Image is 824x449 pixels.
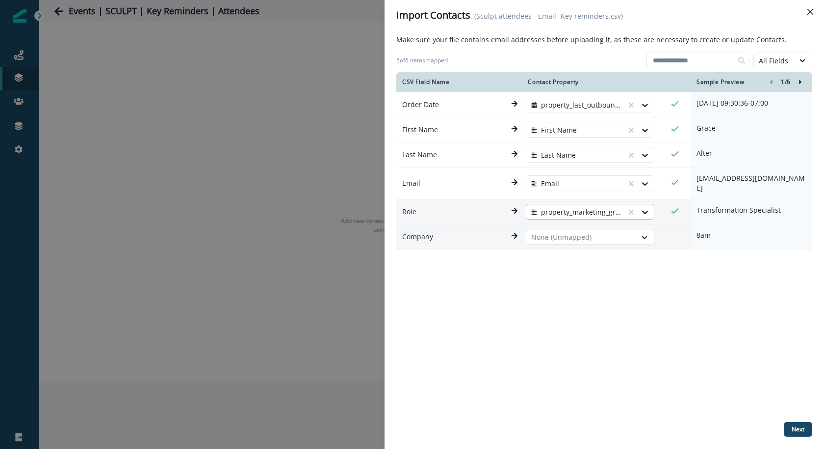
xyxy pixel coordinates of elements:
[396,96,507,113] p: Order Date
[781,78,791,86] p: 1 / 6
[696,98,806,108] p: [DATE] 09:30:36-07:00
[396,228,507,246] p: Company
[402,78,501,86] div: CSV Field Name
[528,78,579,86] p: Contact Property
[396,56,448,65] p: 5 of 6 items mapped
[696,173,806,193] p: [EMAIL_ADDRESS][DOMAIN_NAME]
[696,123,806,133] p: Grace
[396,203,507,221] p: Role
[396,174,507,192] p: Email
[396,146,507,164] p: Last Name
[696,148,806,158] p: Alter
[765,76,777,88] button: left-icon
[396,8,470,23] p: Import Contacts
[696,205,806,215] p: Transformation Specialist
[792,426,804,433] p: Next
[396,121,507,139] p: First Name
[795,76,806,88] button: Right-forward-icon
[396,34,787,45] p: Make sure your file contains email addresses before uploading it, as these are necessary to creat...
[696,230,806,240] p: 8am
[474,11,623,21] p: (Sculpt attendees - Email- Key reminders.csv)
[759,56,789,66] div: All Fields
[802,4,818,20] button: Close
[696,78,744,86] p: Sample Preview
[784,422,812,437] button: Next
